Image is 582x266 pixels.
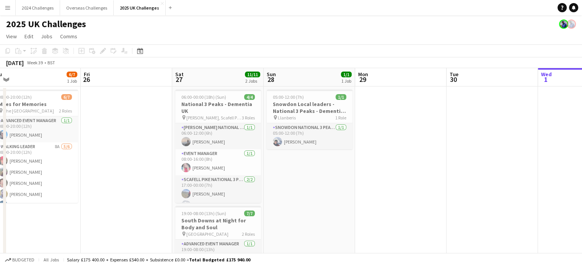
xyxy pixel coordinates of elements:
span: 1/1 [336,94,346,100]
app-card-role: [PERSON_NAME] National 3 Peaks Walking Leader1/106:00-12:00 (6h)[PERSON_NAME] [175,123,261,149]
span: 19:00-08:00 (13h) (Sun) [181,211,226,216]
a: Jobs [38,31,55,41]
span: View [6,33,17,40]
span: Tue [450,71,458,78]
span: [GEOGRAPHIC_DATA] [186,231,228,237]
span: Jobs [41,33,52,40]
a: Edit [21,31,36,41]
app-card-role: Scafell Pike National 3 Peaks Walking Leader2/217:00-00:00 (7h)[PERSON_NAME][PERSON_NAME] [175,175,261,212]
a: Comms [57,31,80,41]
span: 29 [357,75,368,84]
h3: Snowdon Local leaders - National 3 Peaks - Dementia UK [267,101,352,114]
div: BST [47,60,55,65]
span: Budgeted [12,257,34,263]
app-user-avatar: Andy Baker [559,20,568,29]
span: Llanberis [278,115,296,121]
span: 26 [83,75,90,84]
h3: National 3 Peaks - Dementia UK [175,101,261,114]
button: Overseas Challenges [60,0,114,15]
a: View [3,31,20,41]
h1: 2025 UK Challenges [6,18,86,30]
span: 1 Role [335,115,346,121]
span: 2 Roles [59,108,72,114]
div: 1 Job [67,78,77,84]
button: Budgeted [4,256,36,264]
span: Comms [60,33,77,40]
span: 6/7 [67,72,77,77]
span: 2 Roles [242,231,255,237]
span: 1 [540,75,552,84]
span: 3 Roles [242,115,255,121]
span: Mon [358,71,368,78]
span: 06:00-00:00 (18h) (Sun) [181,94,226,100]
app-job-card: 06:00-00:00 (18h) (Sun)4/4National 3 Peaks - Dementia UK [PERSON_NAME], Scafell Pike and Snowdon3... [175,90,261,203]
span: 11/11 [245,72,260,77]
span: 27 [174,75,184,84]
span: Total Budgeted £175 940.00 [189,257,250,263]
app-user-avatar: Andy Baker [567,20,576,29]
span: Week 39 [25,60,44,65]
app-card-role: Event Manager1/108:00-16:00 (8h)[PERSON_NAME] [175,149,261,175]
span: Wed [541,71,552,78]
span: Sun [267,71,276,78]
app-card-role: Snowdon National 3 Peaks Walking Leader1/105:00-12:00 (7h)[PERSON_NAME] [267,123,352,149]
span: 7/7 [244,211,255,216]
span: 1/1 [341,72,352,77]
app-job-card: 05:00-12:00 (7h)1/1Snowdon Local leaders - National 3 Peaks - Dementia UK Llanberis1 RoleSnowdon ... [267,90,352,149]
span: 6/7 [61,94,72,100]
div: Salary £175 400.00 + Expenses £540.00 + Subsistence £0.00 = [67,257,250,263]
app-card-role: Advanced Event Manager1/119:00-08:00 (13h)[PERSON_NAME] [175,240,261,266]
div: 1 Job [341,78,351,84]
span: Fri [84,71,90,78]
button: 2024 Challenges [16,0,60,15]
span: 30 [448,75,458,84]
span: All jobs [42,257,60,263]
div: 2 Jobs [245,78,260,84]
button: 2025 UK Challenges [114,0,166,15]
span: 28 [266,75,276,84]
span: 05:00-12:00 (7h) [273,94,304,100]
div: [DATE] [6,59,24,67]
h3: South Downs at Night for Body and Soul [175,217,261,231]
span: Edit [24,33,33,40]
span: Sat [175,71,184,78]
span: 4/4 [244,94,255,100]
span: [PERSON_NAME], Scafell Pike and Snowdon [186,115,242,121]
span: The [GEOGRAPHIC_DATA] [3,108,54,114]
